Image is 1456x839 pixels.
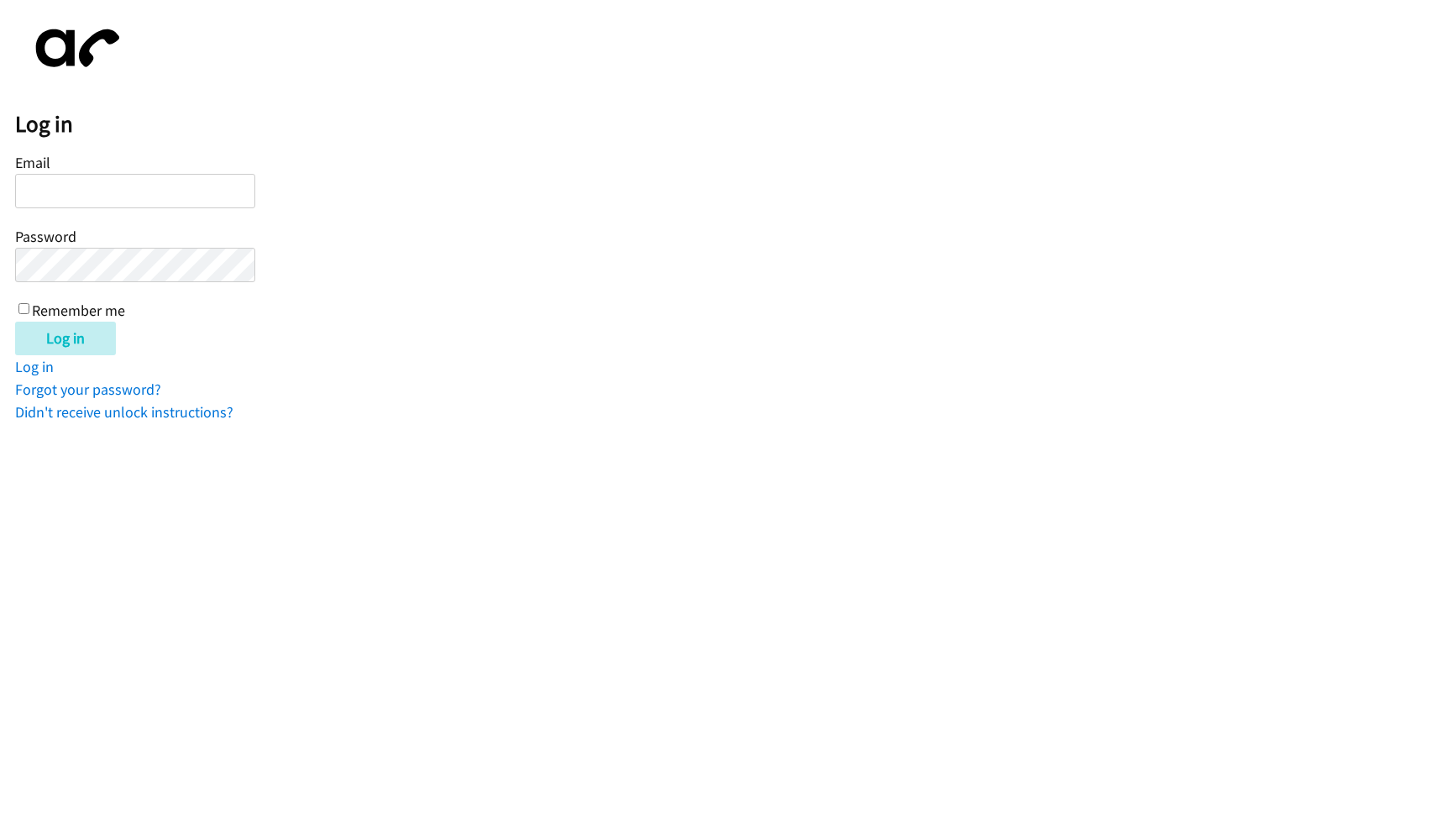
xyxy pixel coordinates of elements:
a: Log in [15,357,54,376]
a: Forgot your password? [15,380,161,399]
input: Log in [15,322,116,355]
img: aphone-8a226864a2ddd6a5e75d1ebefc011f4aa8f32683c2d82f3fb0802fe031f96514.svg [15,15,133,81]
label: Email [15,153,50,172]
a: Didn't receive unlock instructions? [15,402,233,422]
h2: Log in [15,110,1456,139]
label: Password [15,227,76,246]
label: Remember me [32,301,125,320]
